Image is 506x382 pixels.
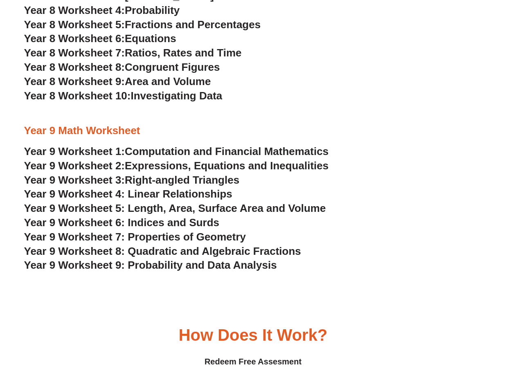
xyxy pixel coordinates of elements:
span: Congruent Figures [125,61,220,73]
a: Year 8 Worksheet 5:Fractions and Percentages [24,18,261,31]
span: Year 8 Worksheet 4: [24,4,125,16]
a: Year 9 Worksheet 7: Properties of Geometry [24,231,246,243]
iframe: Chat Widget [370,290,506,382]
span: Year 8 Worksheet 10: [24,90,131,102]
h3: Year 9 Math Worksheet [24,124,482,138]
span: Area and Volume [125,75,211,88]
span: Year 8 Worksheet 8: [24,61,125,73]
a: Year 9 Worksheet 1:Computation and Financial Mathematics [24,145,329,157]
a: Year 8 Worksheet 6:Equations [24,32,176,45]
span: Equations [125,32,176,45]
a: Year 8 Worksheet 10:Investigating Data [24,90,223,102]
span: Year 9 Worksheet 3: [24,174,125,186]
a: Year 9 Worksheet 6: Indices and Surds [24,216,220,229]
span: Computation and Financial Mathematics [125,145,328,157]
a: Year 8 Worksheet 4:Probability [24,4,180,16]
h4: Redeem Free Assesment [25,355,481,368]
span: Fractions and Percentages [125,18,261,31]
a: Year 9 Worksheet 2:Expressions, Equations and Inequalities [24,160,329,172]
span: Year 8 Worksheet 6: [24,32,125,45]
span: Ratios, Rates and Time [125,47,241,59]
a: Year 9 Worksheet 5: Length, Area, Surface Area and Volume [24,202,326,214]
span: Year 9 Worksheet 2: [24,160,125,172]
span: Investigating Data [130,90,222,102]
span: Year 8 Worksheet 7: [24,47,125,59]
a: Year 9 Worksheet 4: Linear Relationships [24,188,232,200]
a: Year 9 Worksheet 8: Quadratic and Algebraic Fractions [24,245,301,257]
span: Year 8 Worksheet 5: [24,18,125,31]
span: Right-angled Triangles [125,174,239,186]
h3: How Does it Work? [179,327,328,343]
a: Year 8 Worksheet 7:Ratios, Rates and Time [24,47,242,59]
span: Year 9 Worksheet 1: [24,145,125,157]
a: Year 8 Worksheet 8:Congruent Figures [24,61,220,73]
span: Expressions, Equations and Inequalities [125,160,328,172]
a: Year 8 Worksheet 9:Area and Volume [24,75,211,88]
span: Year 8 Worksheet 9: [24,75,125,88]
a: Year 9 Worksheet 3:Right-angled Triangles [24,174,240,186]
a: Year 9 Worksheet 9: Probability and Data Analysis [24,259,277,271]
span: Probability [125,4,180,16]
